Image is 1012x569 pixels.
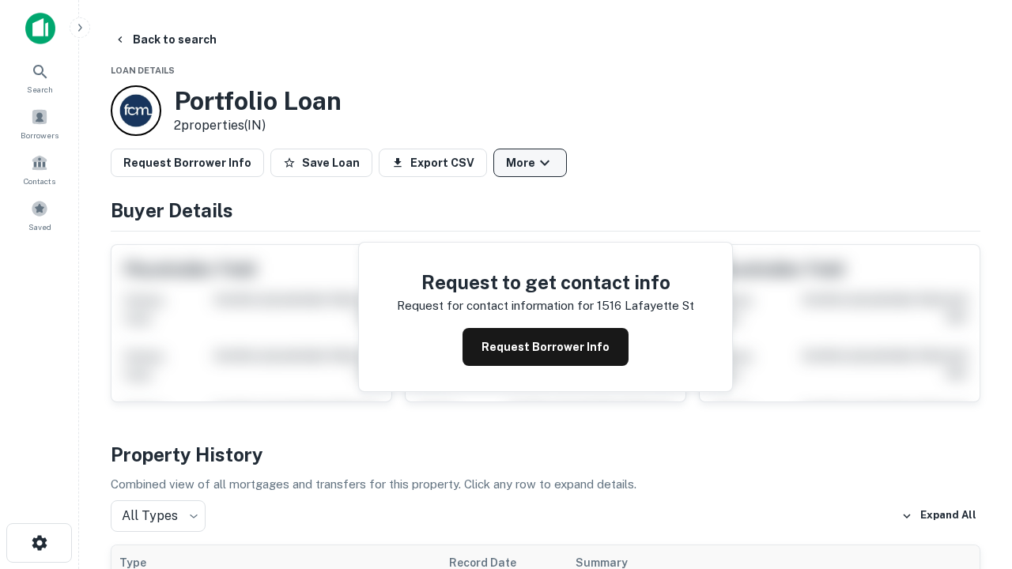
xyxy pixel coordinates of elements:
h4: Property History [111,440,980,469]
h4: Request to get contact info [397,268,694,296]
button: Save Loan [270,149,372,177]
p: 2 properties (IN) [174,116,342,135]
a: Search [5,56,74,99]
p: Request for contact information for [397,296,594,315]
button: Expand All [897,504,980,528]
button: Request Borrower Info [463,328,629,366]
a: Saved [5,194,74,236]
button: More [493,149,567,177]
div: All Types [111,500,206,532]
span: Loan Details [111,66,175,75]
span: Search [27,83,53,96]
button: Request Borrower Info [111,149,264,177]
p: 1516 lafayette st [597,296,694,315]
img: capitalize-icon.png [25,13,55,44]
h3: Portfolio Loan [174,86,342,116]
iframe: Chat Widget [933,392,1012,468]
button: Back to search [108,25,223,54]
p: Combined view of all mortgages and transfers for this property. Click any row to expand details. [111,475,980,494]
h4: Buyer Details [111,196,980,224]
a: Contacts [5,148,74,190]
span: Saved [28,220,51,233]
span: Contacts [24,175,55,187]
a: Borrowers [5,102,74,145]
span: Borrowers [21,129,59,141]
button: Export CSV [379,149,487,177]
